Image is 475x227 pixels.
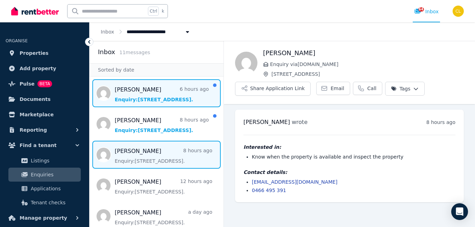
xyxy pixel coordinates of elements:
span: BETA [37,80,52,87]
span: [STREET_ADDRESS] [271,71,464,78]
span: Enquiry via [DOMAIN_NAME] [270,61,464,68]
span: wrote [292,119,307,125]
span: [PERSON_NAME] [243,119,290,125]
span: k [162,8,164,14]
div: Sorted by date [90,63,224,76]
a: Email [316,82,350,95]
a: Applications [8,182,81,196]
nav: Breadcrumb [90,22,202,41]
span: 11 message s [119,50,150,55]
span: Enquiries [31,170,78,179]
div: Open Intercom Messenger [451,203,468,220]
a: Listings [8,154,81,168]
span: Find a tenant [20,141,57,149]
a: 0466 495 391 [252,188,286,193]
a: Inbox [101,29,114,35]
img: Allen Goodwin [235,52,257,74]
img: RentBetter [11,6,59,16]
button: Manage property [6,211,84,225]
a: [PERSON_NAME]8 hours agoEnquiry:[STREET_ADDRESS]. [115,147,212,164]
div: Inbox [414,8,439,15]
button: Share Application Link [235,82,311,96]
span: Marketplace [20,110,54,119]
h1: [PERSON_NAME] [263,48,464,58]
span: Call [367,85,376,92]
button: Reporting [6,123,84,137]
a: [PERSON_NAME]6 hours agoEnquiry:[STREET_ADDRESS]. [115,86,209,103]
span: Email [331,85,344,92]
a: Call [353,82,382,95]
a: [PERSON_NAME]12 hours agoEnquiry:[STREET_ADDRESS]. [115,178,212,195]
time: 8 hours ago [426,119,455,125]
li: Know when the property is available and inspect the property [252,153,455,160]
a: Marketplace [6,108,84,122]
a: [PERSON_NAME]8 hours agoEnquiry:[STREET_ADDRESS]. [115,116,209,134]
a: [EMAIL_ADDRESS][DOMAIN_NAME] [252,179,338,185]
img: Campbell Lemmon [453,6,464,17]
span: Tenant checks [31,198,78,207]
span: Documents [20,95,51,103]
a: Add property [6,61,84,75]
h2: Inbox [98,47,115,57]
a: PulseBETA [6,77,84,91]
span: Applications [31,184,78,193]
button: Find a tenant [6,138,84,152]
a: Tenant checks [8,196,81,210]
span: Reporting [20,126,47,134]
a: Enquiries [8,168,81,182]
button: Tags [385,82,425,96]
span: Add property [20,64,56,73]
span: Ctrl [148,7,159,16]
span: Tags [391,85,410,92]
h4: Interested in: [243,144,455,151]
span: ORGANISE [6,38,28,43]
a: Properties [6,46,84,60]
span: Listings [31,156,78,165]
span: Manage property [20,214,67,222]
a: [PERSON_NAME]a day agoEnquiry:[STREET_ADDRESS]. [115,208,212,226]
span: 64 [418,7,424,12]
a: Documents [6,92,84,106]
span: Pulse [20,80,35,88]
h4: Contact details: [243,169,455,176]
span: Properties [20,49,49,57]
